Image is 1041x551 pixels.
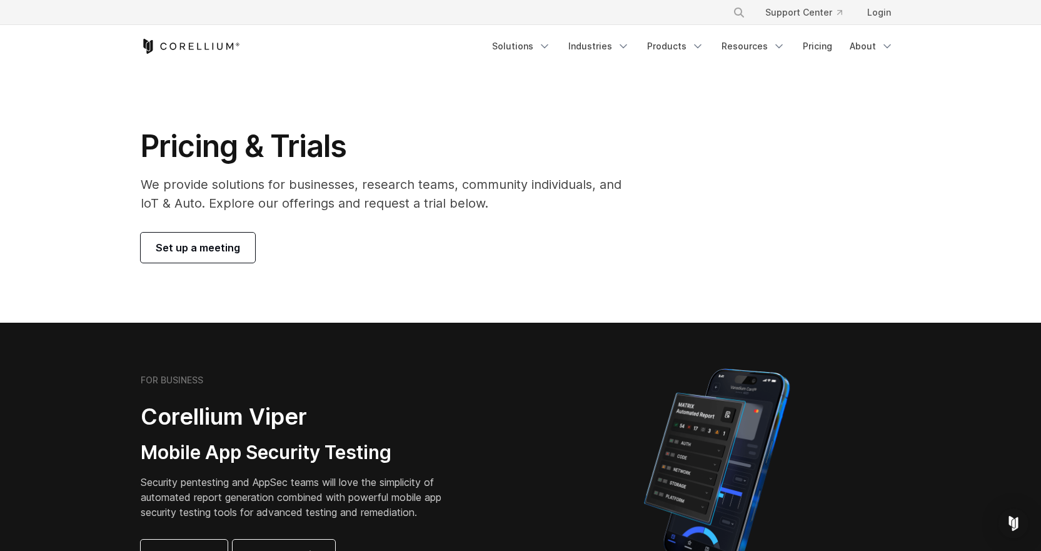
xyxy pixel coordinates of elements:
[857,1,901,24] a: Login
[141,233,255,263] a: Set up a meeting
[141,475,461,520] p: Security pentesting and AppSec teams will love the simplicity of automated report generation comb...
[842,35,901,58] a: About
[141,175,639,213] p: We provide solutions for businesses, research teams, community individuals, and IoT & Auto. Explo...
[485,35,558,58] a: Solutions
[728,1,750,24] button: Search
[998,508,1028,538] div: Open Intercom Messenger
[714,35,793,58] a: Resources
[141,375,203,386] h6: FOR BUSINESS
[141,128,639,165] h1: Pricing & Trials
[141,403,461,431] h2: Corellium Viper
[141,39,240,54] a: Corellium Home
[718,1,901,24] div: Navigation Menu
[795,35,840,58] a: Pricing
[485,35,901,58] div: Navigation Menu
[156,240,240,255] span: Set up a meeting
[640,35,712,58] a: Products
[561,35,637,58] a: Industries
[755,1,852,24] a: Support Center
[141,441,461,465] h3: Mobile App Security Testing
